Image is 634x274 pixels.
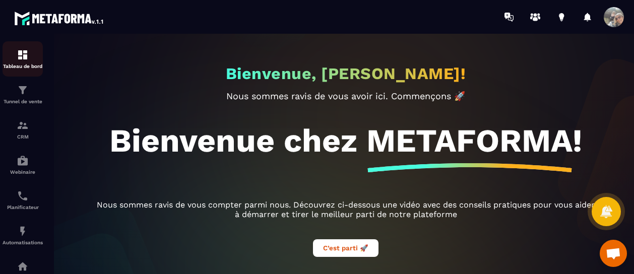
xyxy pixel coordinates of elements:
[3,63,43,69] p: Tableau de bord
[3,204,43,210] p: Planificateur
[3,112,43,147] a: formationformationCRM
[17,155,29,167] img: automations
[3,134,43,140] p: CRM
[3,182,43,218] a: schedulerschedulerPlanificateur
[313,239,378,257] button: C’est parti 🚀
[17,190,29,202] img: scheduler
[17,49,29,61] img: formation
[109,121,582,160] h1: Bienvenue chez METAFORMA!
[17,119,29,131] img: formation
[3,77,43,112] a: formationformationTunnel de vente
[3,99,43,104] p: Tunnel de vente
[3,147,43,182] a: automationsautomationsWebinaire
[94,91,598,101] p: Nous sommes ravis de vous avoir ici. Commençons 🚀
[17,260,29,272] img: automations
[313,243,378,252] a: C’est parti 🚀
[3,240,43,245] p: Automatisations
[226,64,466,83] h2: Bienvenue, [PERSON_NAME]!
[14,9,105,27] img: logo
[17,225,29,237] img: automations
[17,84,29,96] img: formation
[3,41,43,77] a: formationformationTableau de bord
[3,169,43,175] p: Webinaire
[94,200,598,219] p: Nous sommes ravis de vous compter parmi nous. Découvrez ci-dessous une vidéo avec des conseils pr...
[3,218,43,253] a: automationsautomationsAutomatisations
[600,240,627,267] a: Ouvrir le chat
